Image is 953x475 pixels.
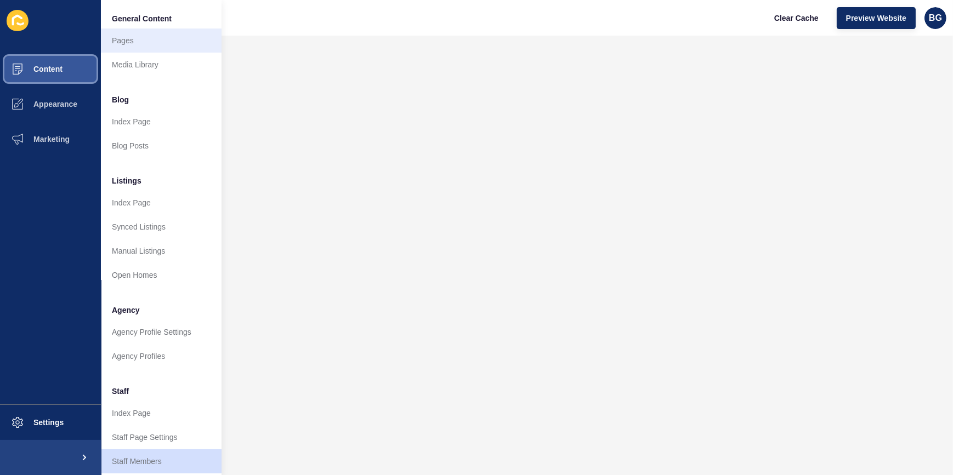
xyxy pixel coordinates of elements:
[112,13,172,24] span: General Content
[101,239,222,263] a: Manual Listings
[774,13,819,24] span: Clear Cache
[101,110,222,134] a: Index Page
[101,320,222,344] a: Agency Profile Settings
[101,53,222,77] a: Media Library
[101,263,222,287] a: Open Homes
[846,13,906,24] span: Preview Website
[101,28,222,53] a: Pages
[112,94,129,105] span: Blog
[112,386,129,397] span: Staff
[112,305,140,316] span: Agency
[101,401,222,425] a: Index Page
[101,215,222,239] a: Synced Listings
[837,7,916,29] button: Preview Website
[101,134,222,158] a: Blog Posts
[101,344,222,368] a: Agency Profiles
[101,191,222,215] a: Index Page
[112,175,141,186] span: Listings
[765,7,828,29] button: Clear Cache
[101,449,222,473] a: Staff Members
[929,13,942,24] span: BG
[101,425,222,449] a: Staff Page Settings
